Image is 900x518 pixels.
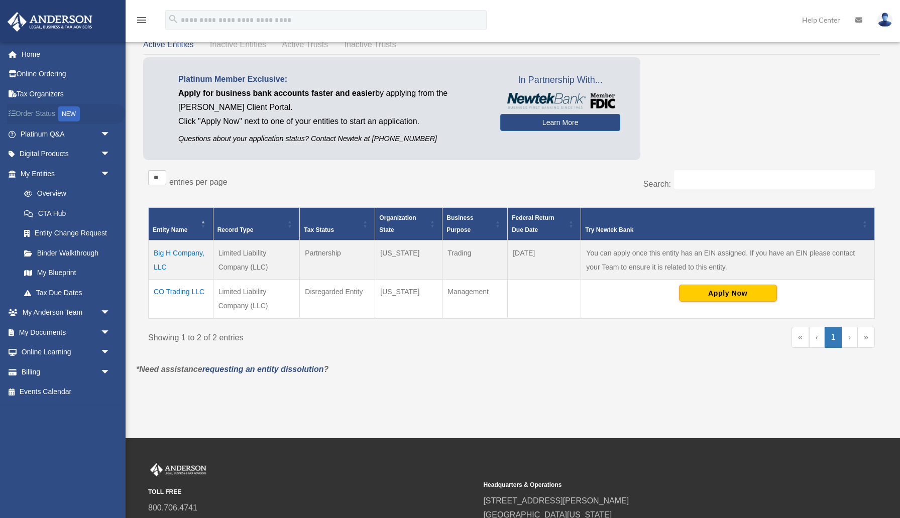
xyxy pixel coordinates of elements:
span: Apply for business bank accounts faster and easier [178,89,375,97]
label: Search: [643,180,671,188]
span: arrow_drop_down [100,322,121,343]
span: Organization State [379,214,416,233]
th: Business Purpose: Activate to sort [442,207,508,240]
span: arrow_drop_down [100,342,121,363]
span: arrow_drop_down [100,303,121,323]
img: User Pic [877,13,892,27]
a: Home [7,44,126,64]
span: In Partnership With... [500,72,620,88]
span: arrow_drop_down [100,362,121,382]
a: Previous [809,327,825,348]
span: Business Purpose [446,214,473,233]
td: Management [442,279,508,318]
div: Try Newtek Bank [585,224,859,236]
p: by applying from the [PERSON_NAME] Client Portal. [178,86,485,114]
small: Headquarters & Operations [483,480,811,490]
td: Partnership [300,240,375,280]
td: Trading [442,240,508,280]
div: NEW [58,106,80,121]
span: Inactive Trusts [345,40,396,49]
i: search [168,14,179,25]
span: arrow_drop_down [100,164,121,184]
a: Order StatusNEW [7,104,126,124]
span: Tax Status [304,226,334,233]
a: Billingarrow_drop_down [7,362,126,382]
a: menu [136,18,148,26]
a: Events Calendar [7,382,126,402]
td: Limited Liability Company (LLC) [213,279,300,318]
span: arrow_drop_down [100,124,121,145]
a: My Documentsarrow_drop_down [7,322,126,342]
td: Big H Company, LLC [149,240,213,280]
a: Next [842,327,857,348]
span: Federal Return Due Date [512,214,554,233]
th: Record Type: Activate to sort [213,207,300,240]
a: Online Learningarrow_drop_down [7,342,126,362]
th: Try Newtek Bank : Activate to sort [581,207,875,240]
p: Platinum Member Exclusive: [178,72,485,86]
a: Online Ordering [7,64,126,84]
td: [US_STATE] [375,240,442,280]
img: Anderson Advisors Platinum Portal [5,12,95,32]
img: NewtekBankLogoSM.png [505,93,615,109]
a: My Anderson Teamarrow_drop_down [7,303,126,323]
th: Entity Name: Activate to invert sorting [149,207,213,240]
img: Anderson Advisors Platinum Portal [148,463,208,476]
a: First [792,327,809,348]
td: Disregarded Entity [300,279,375,318]
span: Active Trusts [282,40,328,49]
td: You can apply once this entity has an EIN assigned. If you have an EIN please contact your Team t... [581,240,875,280]
td: [DATE] [508,240,581,280]
div: Showing 1 to 2 of 2 entries [148,327,504,345]
a: Binder Walkthrough [14,243,121,263]
a: Tax Organizers [7,84,126,104]
a: 1 [825,327,842,348]
a: [STREET_ADDRESS][PERSON_NAME] [483,496,629,505]
a: Overview [14,184,116,204]
label: entries per page [169,178,228,186]
button: Apply Now [679,285,777,302]
span: Entity Name [153,226,187,233]
a: My Entitiesarrow_drop_down [7,164,121,184]
td: [US_STATE] [375,279,442,318]
span: Inactive Entities [210,40,266,49]
a: Entity Change Request [14,223,121,243]
th: Tax Status: Activate to sort [300,207,375,240]
td: CO Trading LLC [149,279,213,318]
p: Questions about your application status? Contact Newtek at [PHONE_NUMBER] [178,133,485,145]
small: TOLL FREE [148,487,476,497]
span: Active Entities [143,40,193,49]
a: Learn More [500,114,620,131]
span: arrow_drop_down [100,144,121,165]
a: Tax Due Dates [14,283,121,303]
a: requesting an entity dissolution [202,365,324,373]
td: Limited Liability Company (LLC) [213,240,300,280]
th: Federal Return Due Date: Activate to sort [508,207,581,240]
a: Digital Productsarrow_drop_down [7,144,126,164]
i: menu [136,14,148,26]
em: *Need assistance ? [136,365,328,373]
a: My Blueprint [14,263,121,283]
a: CTA Hub [14,203,121,223]
a: Platinum Q&Aarrow_drop_down [7,124,126,144]
p: Click "Apply Now" next to one of your entities to start an application. [178,114,485,128]
a: Last [857,327,875,348]
span: Record Type [217,226,254,233]
th: Organization State: Activate to sort [375,207,442,240]
a: 800.706.4741 [148,503,197,512]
